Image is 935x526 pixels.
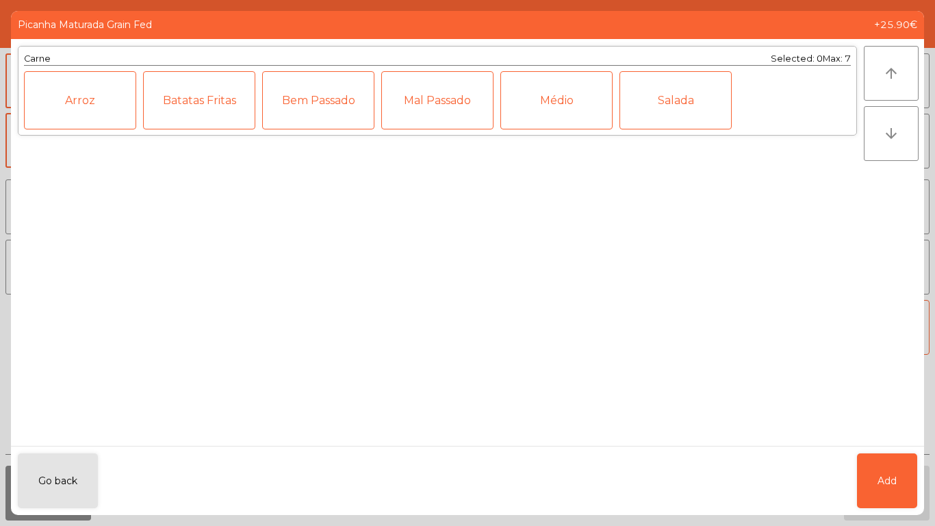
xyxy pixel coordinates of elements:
[18,453,98,508] button: Go back
[864,106,919,161] button: arrow_downward
[823,53,851,64] span: Max: 7
[771,53,823,64] span: Selected: 0
[883,65,899,82] i: arrow_upward
[883,125,899,142] i: arrow_downward
[24,52,51,65] div: Carne
[878,474,897,488] span: Add
[857,453,917,508] button: Add
[864,46,919,101] button: arrow_upward
[24,71,136,129] div: Arroz
[262,71,374,129] div: Bem Passado
[143,71,255,129] div: Batatas Fritas
[619,71,732,129] div: Salada
[381,71,494,129] div: Mal Passado
[500,71,613,129] div: Médio
[18,18,152,32] span: Picanha Maturada Grain Fed
[874,18,917,32] span: +25.90€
